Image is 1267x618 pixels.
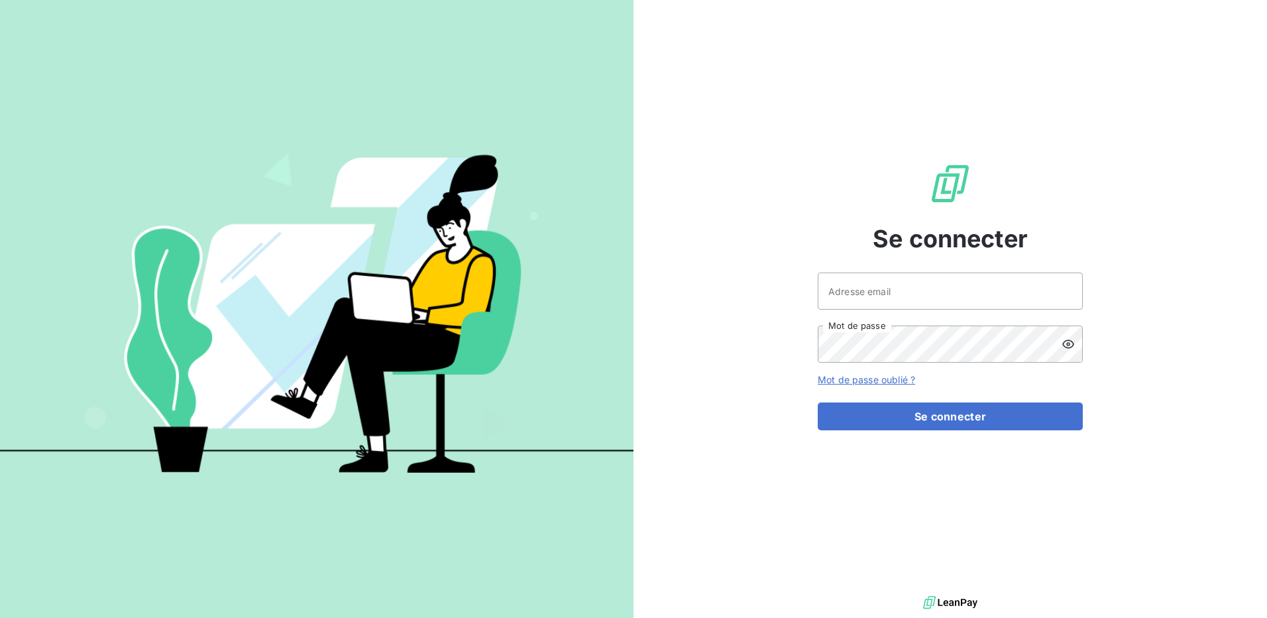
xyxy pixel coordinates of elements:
[818,273,1083,310] input: placeholder
[929,162,971,205] img: Logo LeanPay
[818,402,1083,430] button: Se connecter
[873,221,1028,257] span: Se connecter
[818,374,915,385] a: Mot de passe oublié ?
[923,593,977,613] img: logo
